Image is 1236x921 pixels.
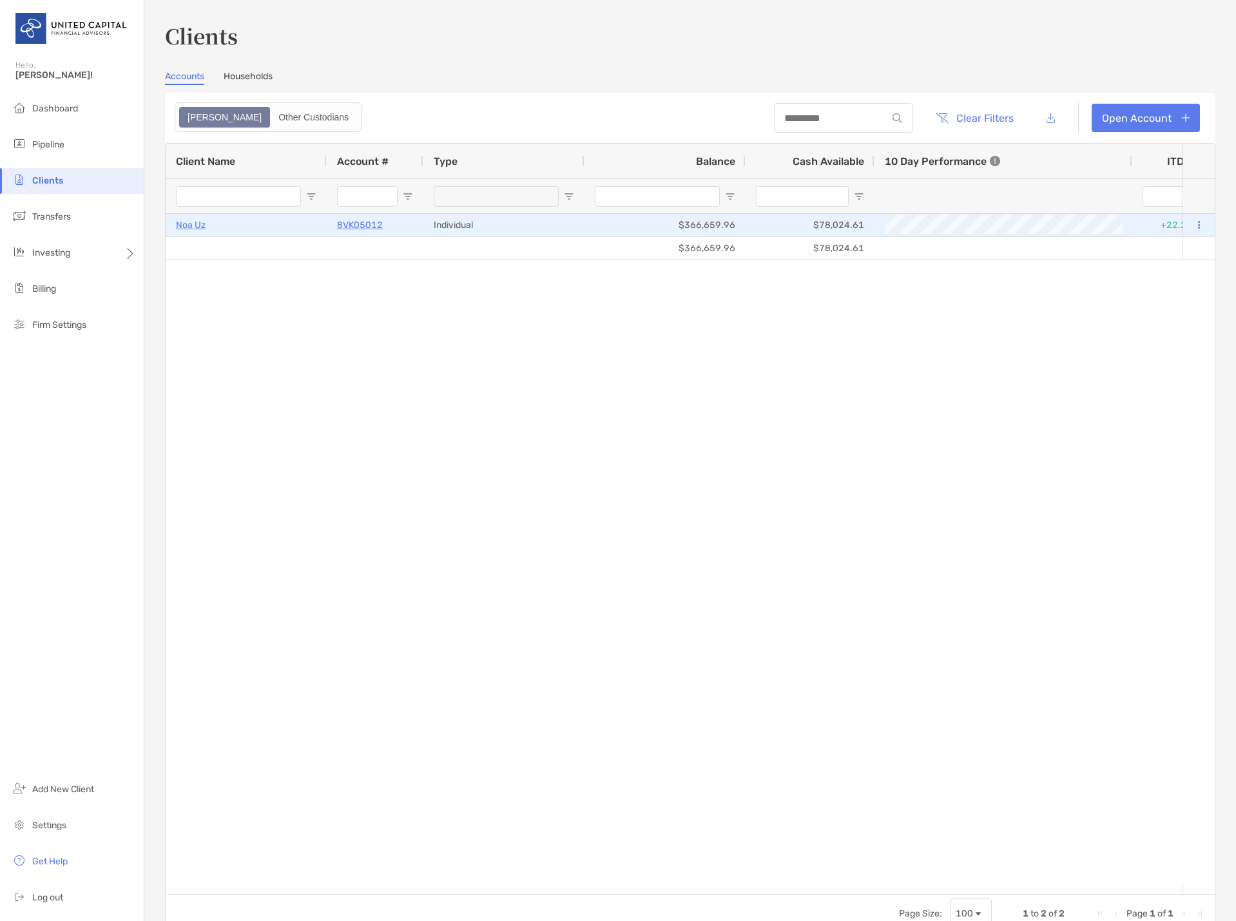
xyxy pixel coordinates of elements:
div: Individual [423,214,584,236]
div: Next Page [1179,909,1189,919]
img: transfers icon [12,208,27,223]
span: 1 [1150,908,1155,919]
span: Type [434,155,458,167]
img: dashboard icon [12,100,27,115]
span: Dashboard [32,103,78,114]
img: billing icon [12,280,27,296]
span: Cash Available [793,155,864,167]
a: Open Account [1092,104,1200,132]
button: Open Filter Menu [725,191,735,202]
span: to [1030,908,1039,919]
img: logout icon [12,889,27,904]
div: 100 [956,908,973,919]
span: Page [1126,908,1148,919]
span: Firm Settings [32,319,86,330]
a: 8VK05012 [337,217,383,233]
div: Last Page [1194,909,1204,919]
div: ITD [1167,155,1199,167]
span: Billing [32,283,56,294]
div: Page Size: [899,908,942,919]
div: $366,659.96 [584,214,746,236]
div: 10 Day Performance [885,144,1000,178]
a: Households [224,71,273,85]
a: Noa Uz [176,217,206,233]
img: input icon [893,113,902,123]
img: firm-settings icon [12,316,27,332]
input: Client Name Filter Input [176,186,301,207]
div: $366,659.96 [584,237,746,260]
span: Log out [32,892,63,903]
input: Cash Available Filter Input [756,186,849,207]
div: $78,024.61 [746,214,874,236]
input: ITD Filter Input [1143,186,1184,207]
img: United Capital Logo [15,5,128,52]
div: $78,024.61 [746,237,874,260]
span: 2 [1041,908,1047,919]
span: 2 [1059,908,1065,919]
span: of [1048,908,1057,919]
div: Other Custodians [271,108,356,126]
span: Clients [32,175,63,186]
div: segmented control [175,102,362,132]
span: 1 [1023,908,1028,919]
div: +22.22% [1132,214,1210,236]
div: First Page [1096,909,1106,919]
span: Transfers [32,211,71,222]
img: get-help icon [12,853,27,868]
button: Open Filter Menu [564,191,574,202]
button: Clear Filters [925,104,1023,132]
span: Settings [32,820,66,831]
a: Accounts [165,71,204,85]
span: Account # [337,155,389,167]
img: settings icon [12,817,27,832]
input: Balance Filter Input [595,186,720,207]
button: Open Filter Menu [403,191,413,202]
span: Add New Client [32,784,94,795]
span: Client Name [176,155,235,167]
button: Open Filter Menu [306,191,316,202]
img: clients icon [12,172,27,187]
span: of [1157,908,1166,919]
span: Balance [696,155,735,167]
button: Open Filter Menu [854,191,864,202]
img: pipeline icon [12,136,27,151]
img: investing icon [12,244,27,260]
input: Account # Filter Input [337,186,398,207]
span: [PERSON_NAME]! [15,70,136,81]
h3: Clients [165,21,1215,50]
div: Zoe [180,108,269,126]
span: Investing [32,247,70,258]
span: 1 [1168,908,1173,919]
span: Pipeline [32,139,64,150]
img: add_new_client icon [12,781,27,796]
div: Previous Page [1111,909,1121,919]
span: Get Help [32,856,68,867]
